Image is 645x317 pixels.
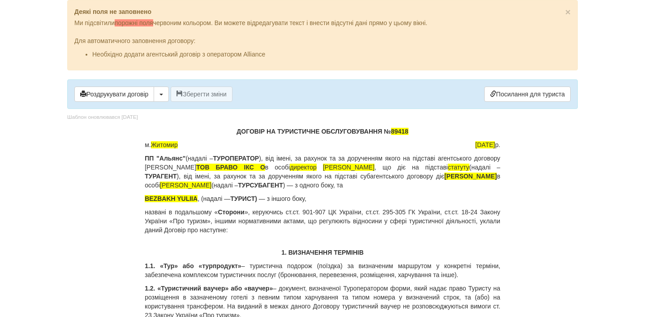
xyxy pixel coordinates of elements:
[218,208,245,216] b: Сторони
[565,7,571,17] span: ×
[145,195,198,202] span: BEZBAKH YULIIA
[323,164,374,171] span: [PERSON_NAME]
[238,182,283,189] b: ТУРСУБАГЕНТ
[145,285,273,292] b: 1.2. «Туристичний ваучер» або «ваучер»
[160,182,211,189] span: [PERSON_NAME]
[484,87,571,102] a: Посилання для туриста
[448,164,469,171] span: статуту
[145,127,500,136] p: ДОГОВІР НА ТУРИСТИЧНЕ ОБСЛУГОВУВАННЯ №
[565,7,571,17] button: Close
[145,173,176,180] b: ТУРАГЕНТ
[74,7,571,16] p: Деякі поля не заповнено
[444,173,497,180] span: [PERSON_NAME]
[171,87,232,102] button: Зберегти зміни
[74,87,154,102] button: Роздрукувати договір
[290,164,317,171] span: директор
[230,195,257,202] b: ТУРИСТ)
[67,113,138,121] div: Шаблон оновлювався [DATE]
[151,141,178,148] span: Житомир
[391,128,408,135] span: 89418
[145,261,500,279] p: – туристична подорож (поїздка) за визначеним маршрутом у конкретні терміни, забезпечена комплексо...
[213,155,259,162] b: ТУРОПЕРАТОР
[145,155,185,162] b: ПП "Альянс"
[115,19,153,26] span: порожні поля
[92,50,571,59] li: Необхідно додати агентський договір з оператором Alliance
[145,262,241,269] b: 1.1. «Тур» або «турпродукт»
[196,164,265,171] span: ТОВ БРАВО ІКС О
[145,248,500,257] p: 1. ВИЗНАЧЕННЯ ТЕРМІНІВ
[145,140,178,149] span: м.
[145,154,500,190] p: (надалі – ), від імені, за рахунок та за дорученням якого на підставі агентського договору [PERSO...
[475,140,500,149] span: р.
[475,141,495,148] span: [DATE]
[74,18,571,27] p: Ми підсвітили червоним кольором. Ви можете відредагувати текст і внести відсутні дані прямо у цьо...
[74,27,571,59] div: Для автоматичного заповнення договору:
[145,208,500,234] p: названі в подальшому « », керуючись ст.ст. 901-907 ЦК України, ст.ст. 295-305 ГК України, ст.ст. ...
[145,194,500,203] p: , (надалі — — з іншого боку,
